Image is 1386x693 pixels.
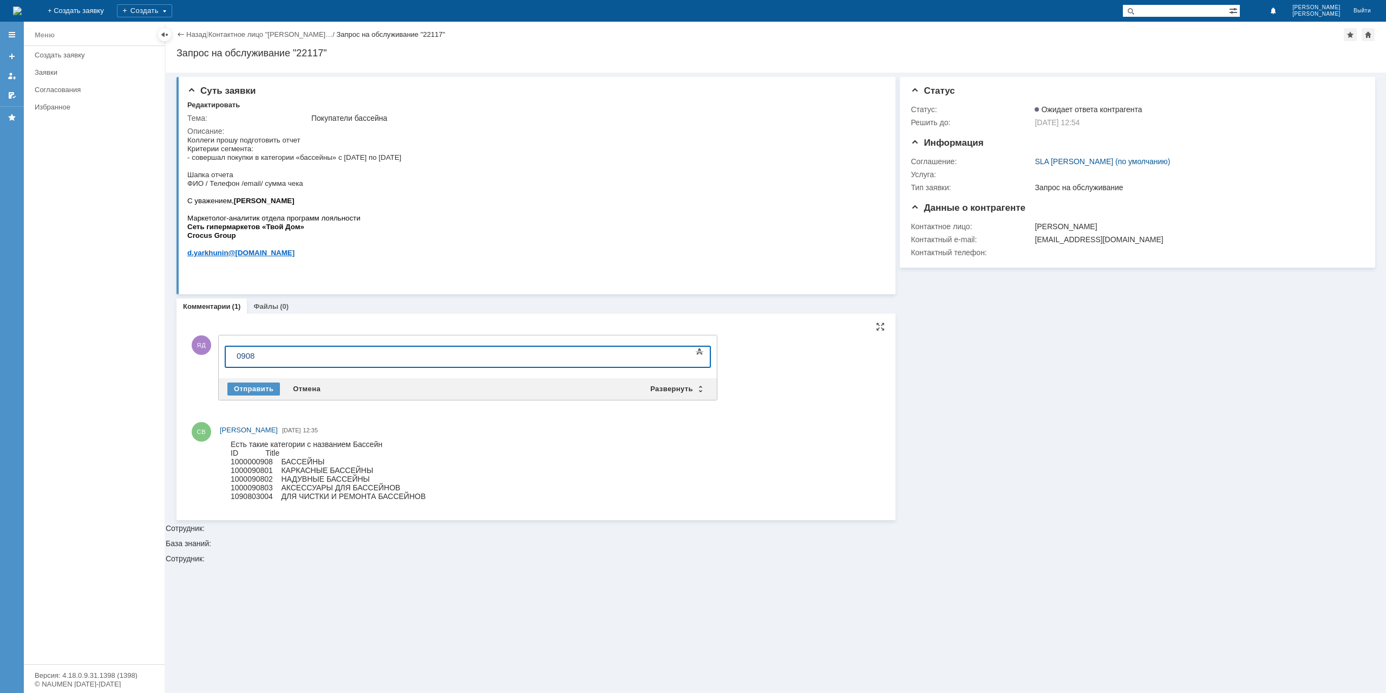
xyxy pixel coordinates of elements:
[911,248,1032,257] div: Контактный телефон:
[1035,157,1170,166] a: SLA [PERSON_NAME] (по умолчанию)
[30,81,162,98] a: Согласования
[1344,28,1357,41] div: Добавить в избранное
[1229,5,1240,15] span: Расширенный поиск
[35,86,158,94] div: Согласования
[220,425,278,436] a: [PERSON_NAME]
[13,7,22,15] a: Перейти на домашнюю страницу
[311,114,878,122] div: Покупатели бассейна
[911,222,1032,231] div: Контактное лицо:
[11,9,206,61] div: ID Title 1000000908 БАССЕЙНЫ 1000090801 КАРКАСНЫЕ БАССЕЙНЫ 1000090802 НАДУВНЫЕ БАССЕЙНЫ 100009080...
[1035,105,1142,114] span: Ожидает ответа контрагента
[693,345,706,358] span: Показать панель инструментов
[1035,235,1357,244] div: [EMAIL_ADDRESS][DOMAIN_NAME]
[35,672,154,679] div: Версия: 4.18.0.9.31.1398 (1398)
[47,61,107,69] b: [PERSON_NAME]
[911,203,1025,213] span: Данные о контрагенте
[35,51,158,59] div: Создать заявку
[41,113,108,121] span: @[DOMAIN_NAME]
[208,30,333,38] a: Контактное лицо "[PERSON_NAME]…
[35,68,158,76] div: Заявки
[158,28,171,41] div: Скрыть меню
[192,335,211,355] span: ЯД
[1035,118,1080,127] span: [DATE] 12:54
[30,64,162,81] a: Заявки
[1292,4,1341,11] span: [PERSON_NAME]
[1035,183,1357,192] div: Запрос на обслуживание
[1035,222,1357,231] div: [PERSON_NAME]
[176,48,1375,59] div: Запрос на обслуживание "22117"
[187,86,256,96] span: Суть заявки
[232,302,241,310] div: (1)
[56,44,74,52] span: email
[911,170,1032,179] div: Услуга:
[3,87,21,104] a: Мои согласования
[35,29,55,42] div: Меню
[208,30,337,38] div: /
[166,73,1386,532] div: Сотрудник:
[35,681,154,688] div: © NAUMEN [DATE]-[DATE]
[303,427,318,433] span: 12:35
[282,427,301,433] span: [DATE]
[187,127,880,135] div: Описание:
[4,4,22,14] span: 0908
[117,4,172,17] div: Создать
[911,138,983,148] span: Информация
[336,30,445,38] div: Запрос на обслуживание "22117"
[74,44,116,52] span: / сумма чека
[911,118,1032,127] div: Решить до:
[183,302,231,310] a: Комментарии
[166,540,1386,547] div: База знаний:
[13,7,22,15] img: logo
[187,114,309,122] div: Тема:
[253,302,278,310] a: Файлы
[35,103,146,111] div: Избранное
[27,96,49,104] span: Group
[220,426,278,434] span: [PERSON_NAME]
[911,235,1032,244] div: Контактный e-mail:
[3,67,21,85] a: Мои заявки
[911,157,1032,166] div: Соглашение:
[280,302,289,310] div: (0)
[876,322,885,331] div: На всю страницу
[1292,11,1341,17] span: [PERSON_NAME]
[30,47,162,63] a: Создать заявку
[166,555,1386,562] div: Сотрудник:
[206,30,208,38] div: |
[911,183,1032,192] div: Тип заявки:
[911,105,1032,114] div: Статус:
[1362,28,1375,41] div: Сделать домашней страницей
[3,48,21,65] a: Создать заявку
[911,86,954,96] span: Статус
[187,101,240,109] div: Редактировать
[186,30,206,38] a: Назад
